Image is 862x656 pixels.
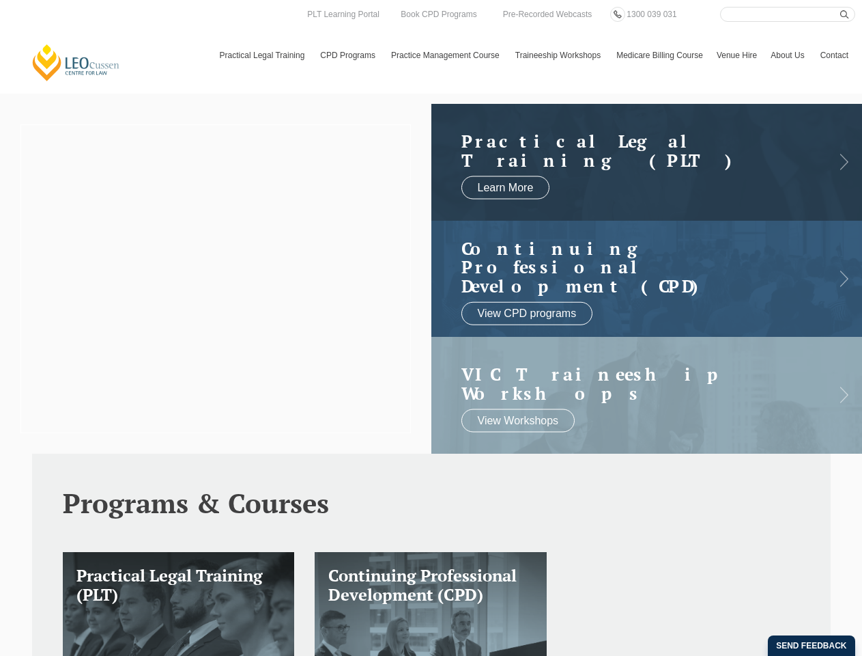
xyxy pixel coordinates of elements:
[627,10,676,19] span: 1300 039 031
[384,36,508,75] a: Practice Management Course
[508,36,609,75] a: Traineeship Workshops
[609,36,710,75] a: Medicare Billing Course
[623,7,680,22] a: 1300 039 031
[500,7,596,22] a: Pre-Recorded Webcasts
[710,36,764,75] a: Venue Hire
[397,7,480,22] a: Book CPD Programs
[313,36,384,75] a: CPD Programs
[461,176,550,200] a: Learn More
[461,132,805,169] h2: Practical Legal Training (PLT)
[461,365,805,402] a: VIC Traineeship Workshops
[304,7,383,22] a: PLT Learning Portal
[764,36,813,75] a: About Us
[328,566,533,605] h3: Continuing Professional Development (CPD)
[461,132,805,169] a: Practical LegalTraining (PLT)
[63,488,800,518] h2: Programs & Courses
[461,238,805,295] h2: Continuing Professional Development (CPD)
[31,43,121,82] a: [PERSON_NAME] Centre for Law
[814,36,855,75] a: Contact
[461,238,805,295] a: Continuing ProfessionalDevelopment (CPD)
[76,566,281,605] h3: Practical Legal Training (PLT)
[461,409,575,433] a: View Workshops
[461,302,593,325] a: View CPD programs
[213,36,314,75] a: Practical Legal Training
